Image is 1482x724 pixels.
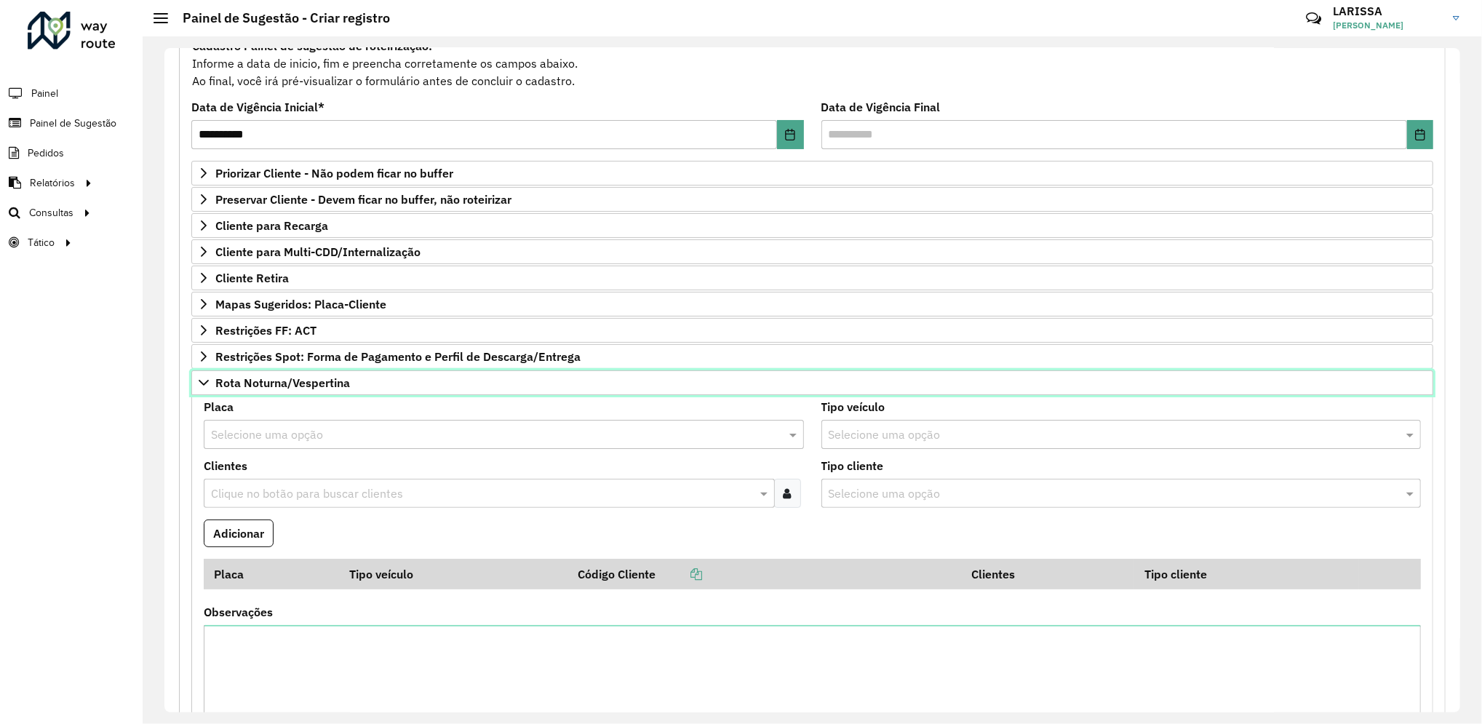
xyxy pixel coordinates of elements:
button: Choose Date [777,120,803,149]
span: Consultas [29,205,73,220]
a: Mapas Sugeridos: Placa-Cliente [191,292,1433,317]
span: Pedidos [28,146,64,161]
a: Preservar Cliente - Devem ficar no buffer, não roteirizar [191,187,1433,212]
span: Relatórios [30,175,75,191]
span: [PERSON_NAME] [1333,19,1442,32]
a: Priorizar Cliente - Não podem ficar no buffer [191,161,1433,186]
label: Data de Vigência Final [821,98,941,116]
label: Clientes [204,457,247,474]
span: Rota Noturna/Vespertina [215,377,350,389]
label: Placa [204,398,234,415]
a: Rota Noturna/Vespertina [191,370,1433,395]
a: Restrições Spot: Forma de Pagamento e Perfil de Descarga/Entrega [191,344,1433,369]
button: Choose Date [1407,120,1433,149]
span: Restrições FF: ACT [215,325,316,336]
span: Tático [28,235,55,250]
a: Cliente para Recarga [191,213,1433,238]
button: Adicionar [204,520,274,547]
h3: LARISSA [1333,4,1442,18]
span: Painel de Sugestão [30,116,116,131]
span: Cliente para Recarga [215,220,328,231]
th: Código Cliente [568,559,961,589]
strong: Cadastro Painel de sugestão de roteirização: [192,39,432,53]
label: Data de Vigência Inicial [191,98,324,116]
th: Tipo veículo [339,559,567,589]
span: Painel [31,86,58,101]
a: Contato Rápido [1298,3,1329,34]
th: Tipo cliente [1134,559,1359,589]
span: Cliente Retira [215,272,289,284]
span: Preservar Cliente - Devem ficar no buffer, não roteirizar [215,194,511,205]
a: Copiar [656,567,702,581]
span: Cliente para Multi-CDD/Internalização [215,246,421,258]
th: Placa [204,559,339,589]
label: Tipo veículo [821,398,885,415]
span: Priorizar Cliente - Não podem ficar no buffer [215,167,453,179]
span: Restrições Spot: Forma de Pagamento e Perfil de Descarga/Entrega [215,351,581,362]
div: Informe a data de inicio, fim e preencha corretamente os campos abaixo. Ao final, você irá pré-vi... [191,36,1433,90]
h2: Painel de Sugestão - Criar registro [168,10,390,26]
a: Cliente Retira [191,266,1433,290]
label: Tipo cliente [821,457,884,474]
span: Mapas Sugeridos: Placa-Cliente [215,298,386,310]
a: Restrições FF: ACT [191,318,1433,343]
a: Cliente para Multi-CDD/Internalização [191,239,1433,264]
th: Clientes [961,559,1134,589]
label: Observações [204,603,273,621]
